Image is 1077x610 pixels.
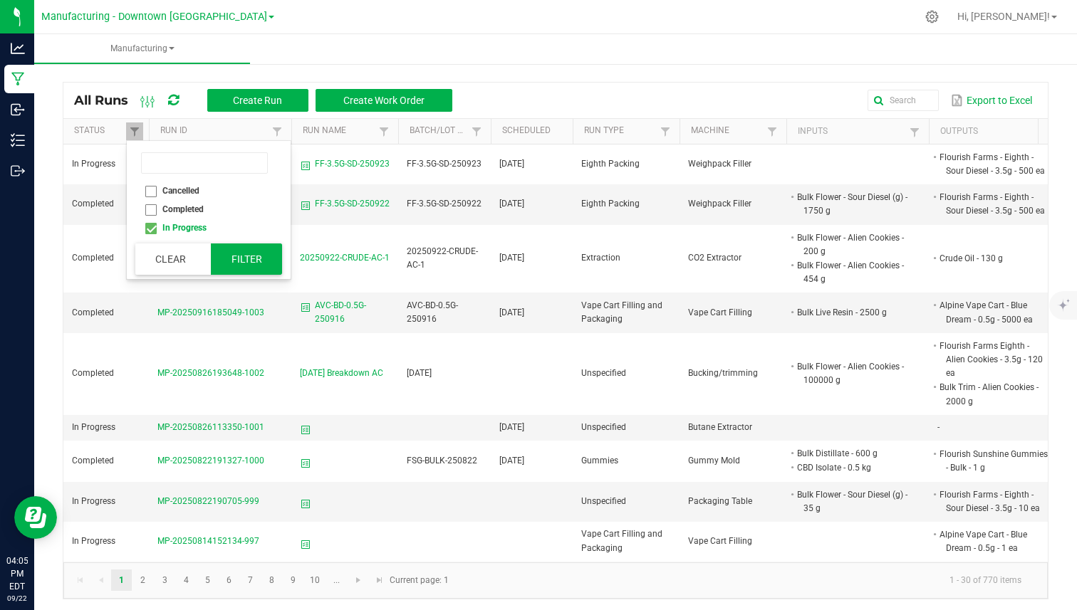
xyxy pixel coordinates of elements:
span: Vape Cart Filling [688,307,752,317]
span: Completed [72,253,114,263]
a: Page 8 [261,569,282,591]
li: CBD Isolate - 0.5 kg [795,461,907,475]
span: MP-20250826113350-1001 [157,422,264,432]
span: FF-3.5G-SD-250923 [407,159,482,169]
th: Inputs [786,119,929,144]
span: Packaging Table [688,496,752,506]
div: Manage settings [923,10,941,23]
li: Bulk Distillate - 600 g [795,446,907,461]
a: Page 5 [197,569,218,591]
span: Vape Cart Filling [688,536,752,546]
a: Run TypeSortable [584,125,656,137]
span: MP-20250916185049-1003 [157,307,264,317]
a: Page 1 [111,569,132,591]
a: Page 3 [155,569,175,591]
span: Weighpack Filler [688,159,751,169]
span: Go to the next page [353,574,364,586]
span: MP-20250822191327-1000 [157,456,264,466]
span: Go to the last page [374,574,385,586]
span: Vape Cart Filling and Packaging [581,529,662,552]
li: Bulk Flower - Sour Diesel (g) - 1750 g [795,190,907,218]
button: Clear [135,243,206,275]
span: Butane Extractor [688,422,752,432]
span: [DATE] [499,159,524,169]
a: Run NameSortable [303,125,375,137]
inline-svg: Inventory [11,133,25,147]
a: Go to the last page [369,569,390,591]
span: Manufacturing [34,43,250,55]
span: Gummies [581,456,618,466]
span: AVC-BD-0.5G-250916 [407,300,458,324]
li: Alpine Vape Cart - Blue Dream - 0.5g - 5000 ea [937,298,1050,326]
span: [DATE] [499,307,524,317]
li: Alpine Vape Cart - Blue Dream - 0.5g - 1 ea [937,527,1050,555]
li: Bulk Flower - Alien Cookies - 454 g [795,258,907,286]
button: Filter [211,243,282,275]
a: Batch/Lot RefSortable [410,125,467,137]
span: Completed [72,307,114,317]
span: Create Work Order [343,95,425,106]
button: Export to Excel [947,88,1036,112]
kendo-pager: Current page: 1 [63,562,1048,599]
a: Manufacturing [34,34,250,64]
span: CO2 Extractor [688,253,742,263]
span: Eighth Packing [581,199,640,209]
span: Unspecified [581,422,626,432]
a: Go to the next page [348,569,369,591]
span: In Progress [72,496,115,506]
span: Completed [72,456,114,466]
li: Bulk Flower - Alien Cookies - 100000 g [795,359,907,387]
a: Filter [764,122,781,140]
span: Vape Cart Filling and Packaging [581,300,662,324]
li: Flourish Farms - Eighth - Sour Diesel - 3.5g - 500 ea [937,150,1050,178]
li: Flourish Farms - Eighth - Sour Diesel - 3.5g - 10 ea [937,488,1050,515]
span: Completed [72,199,114,209]
iframe: Resource center [14,496,57,539]
a: Filter [657,122,674,140]
li: Crude Oil - 130 g [937,251,1050,265]
a: Page 10 [305,569,326,591]
span: In Progress [72,536,115,546]
a: Page 9 [283,569,303,591]
p: 09/22 [6,593,28,604]
li: Bulk Live Resin - 2500 g [795,305,907,320]
span: [DATE] [499,253,524,263]
span: Create Run [233,95,282,106]
a: Filter [126,122,143,140]
span: FF-3.5G-SD-250923 [315,157,390,171]
span: AVC-BD-0.5G-250916 [315,299,390,326]
p: 04:05 PM EDT [6,554,28,593]
span: Unspecified [581,496,626,506]
span: FF-3.5G-SD-250922 [315,197,390,211]
span: Hi, [PERSON_NAME]! [957,11,1050,22]
span: Completed [72,368,114,378]
span: Weighpack Filler [688,199,751,209]
span: 20250922-CRUDE-AC-1 [300,251,390,265]
inline-svg: Inbound [11,102,25,117]
a: Page 6 [219,569,239,591]
span: MP-20250822190705-999 [157,496,259,506]
span: MP-20250826193648-1002 [157,368,264,378]
button: Create Run [207,89,308,112]
span: MP-20250814152134-997 [157,536,259,546]
span: Eighth Packing [581,159,640,169]
a: Page 4 [176,569,197,591]
a: Page 7 [240,569,261,591]
a: Run IDSortable [160,125,268,137]
li: Bulk Trim - Alien Cookies - 2000 g [937,380,1050,408]
span: [DATE] Breakdown AC [300,367,383,380]
a: StatusSortable [74,125,125,137]
inline-svg: Outbound [11,164,25,178]
span: Manufacturing - Downtown [GEOGRAPHIC_DATA] [41,11,267,23]
span: Gummy Mold [688,456,740,466]
li: Flourish Farms Eighth - Alien Cookies - 3.5g - 120 ea [937,339,1050,381]
input: Search [868,90,939,111]
td: - [929,415,1071,441]
a: Filter [375,122,392,140]
span: [DATE] [407,368,432,378]
span: FF-3.5G-SD-250922 [407,199,482,209]
a: Page 2 [132,569,153,591]
span: [DATE] [499,456,524,466]
a: Page 11 [326,569,347,591]
li: Flourish Sunshine Gummies - Bulk - 1 g [937,447,1050,475]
